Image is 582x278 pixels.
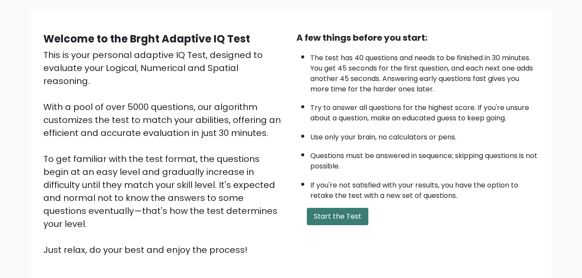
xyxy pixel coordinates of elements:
div: This is your personal adaptive IQ Test, designed to evaluate your Logical, Numerical and Spatial ... [43,48,286,256]
b: Welcome to the Brght Adaptive IQ Test [43,32,250,46]
li: Try to answer all questions for the highest score. If you're unsure about a question, make an edu... [310,98,539,123]
li: If you're not satisfied with your results, you have the option to retake the test with a new set ... [310,176,539,201]
button: Start the Test [307,208,368,225]
li: Use only your brain, no calculators or pens. [310,128,539,142]
div: A few things before you start: [296,31,539,44]
li: The test has 40 questions and needs to be finished in 30 minutes. You get 45 seconds for the firs... [310,48,539,94]
li: Questions must be answered in sequence; skipping questions is not possible. [310,146,539,171]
